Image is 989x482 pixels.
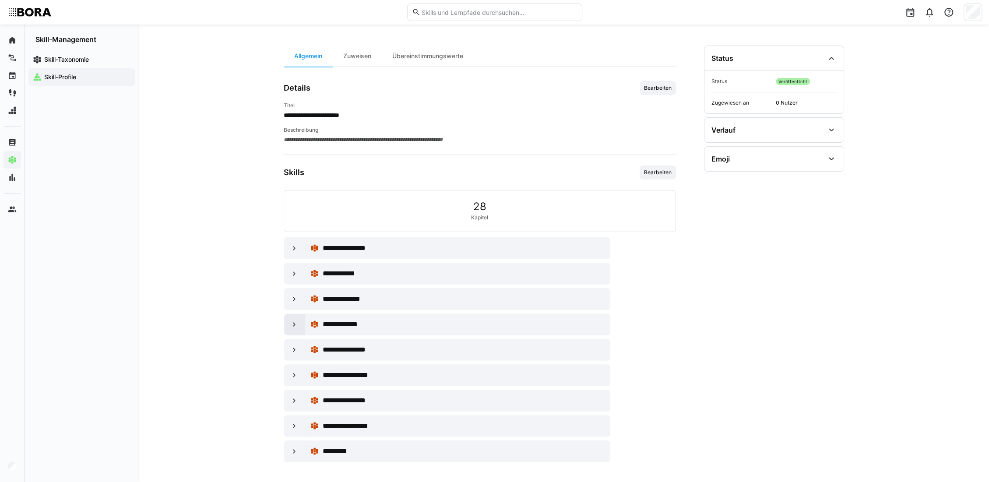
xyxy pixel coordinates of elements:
h3: Details [284,83,310,93]
span: Bearbeiten [643,84,672,91]
h4: Beschreibung [284,127,676,134]
span: 28 [473,201,486,212]
div: Emoji [711,155,730,163]
span: Status [711,78,772,85]
div: Zuweisen [333,46,382,67]
div: Status [711,54,733,63]
span: 0 Nutzer [776,99,837,106]
span: Zugewiesen an [711,99,772,106]
button: Bearbeiten [640,165,676,179]
h4: Titel [284,102,676,109]
input: Skills und Lernpfade durchsuchen… [420,8,577,16]
div: Allgemein [284,46,333,67]
span: Veröffentlicht [776,78,810,85]
button: Bearbeiten [640,81,676,95]
h3: Skills [284,168,304,177]
div: Verlauf [711,126,736,134]
span: Kapitel [471,214,488,221]
span: Bearbeiten [643,169,672,176]
div: Übereinstimmungswerte [382,46,474,67]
